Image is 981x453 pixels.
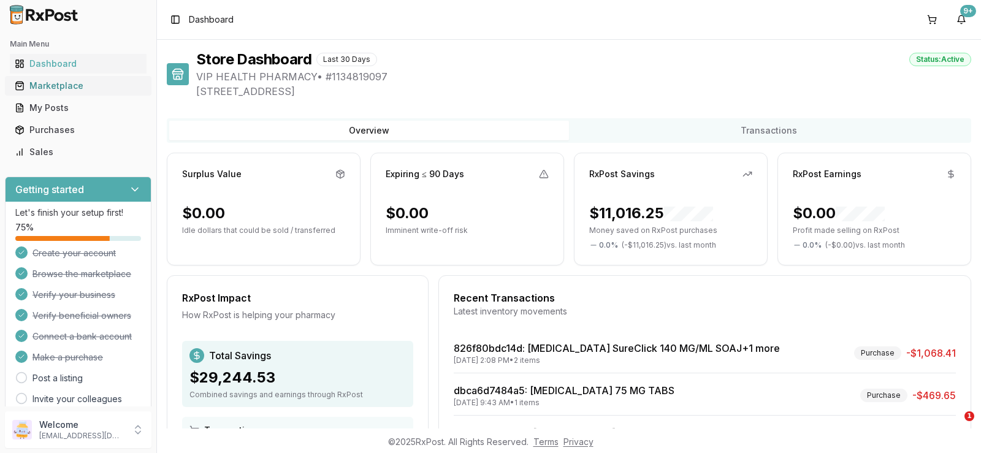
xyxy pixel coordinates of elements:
div: Purchase [854,346,901,360]
span: Connect a bank account [32,330,132,343]
p: Welcome [39,419,124,431]
span: 75 % [15,221,34,234]
a: Privacy [563,436,594,447]
div: Expiring ≤ 90 Days [386,168,464,180]
div: [DATE] 9:43 AM • 1 items [454,398,674,408]
div: RxPost Impact [182,291,413,305]
a: Dashboard [10,53,147,75]
span: Browse the marketplace [32,268,131,280]
div: Dashboard [15,58,142,70]
div: $0.00 [386,204,429,223]
img: User avatar [12,420,32,440]
div: Purchase [860,389,907,402]
a: dbca6d7484a5: [MEDICAL_DATA] 75 MG TABS [454,384,674,397]
span: 1 [964,411,974,421]
div: How RxPost is helping your pharmacy [182,309,413,321]
span: Make a purchase [32,351,103,364]
span: Transactions [204,424,261,436]
img: RxPost Logo [5,5,83,25]
button: My Posts [5,98,151,118]
nav: breadcrumb [189,13,234,26]
div: 9+ [960,5,976,17]
a: db059534c058: [MEDICAL_DATA] 2.5 MG TABS+3 more [454,427,720,439]
div: $0.00 [793,204,885,223]
div: Latest inventory movements [454,305,956,318]
span: Create your account [32,247,116,259]
div: [DATE] 2:08 PM • 2 items [454,356,780,365]
span: 0.0 % [803,240,822,250]
a: Marketplace [10,75,147,97]
span: -$1,068.41 [906,346,956,360]
a: Purchases [10,119,147,141]
a: 826f80bdc14d: [MEDICAL_DATA] SureClick 140 MG/ML SOAJ+1 more [454,342,780,354]
span: [STREET_ADDRESS] [196,84,971,99]
h3: Getting started [15,182,84,197]
span: Verify beneficial owners [32,310,131,322]
span: -$469.65 [912,388,956,403]
span: VIP HEALTH PHARMACY • # 1134819097 [196,69,971,84]
div: Status: Active [909,53,971,66]
a: Terms [533,436,559,447]
button: Sales [5,142,151,162]
h1: Store Dashboard [196,50,311,69]
a: Invite your colleagues [32,393,122,405]
button: Dashboard [5,54,151,74]
div: Surplus Value [182,168,242,180]
p: Imminent write-off risk [386,226,549,235]
p: Money saved on RxPost purchases [589,226,752,235]
a: Post a listing [32,372,83,384]
div: Combined savings and earnings through RxPost [189,390,406,400]
div: Sales [15,146,142,158]
p: Idle dollars that could be sold / transferred [182,226,345,235]
p: [EMAIL_ADDRESS][DOMAIN_NAME] [39,431,124,441]
button: Transactions [569,121,969,140]
h2: Main Menu [10,39,147,49]
button: Purchases [5,120,151,140]
span: ( - $11,016.25 ) vs. last month [622,240,716,250]
span: Total Savings [209,348,271,363]
div: RxPost Earnings [793,168,861,180]
div: My Posts [15,102,142,114]
p: Let's finish your setup first! [15,207,141,219]
div: Recent Transactions [454,291,956,305]
button: Marketplace [5,76,151,96]
div: Marketplace [15,80,142,92]
a: My Posts [10,97,147,119]
div: Purchases [15,124,142,136]
a: Sales [10,141,147,163]
p: Profit made selling on RxPost [793,226,956,235]
button: Overview [169,121,569,140]
button: 9+ [952,10,971,29]
span: ( - $0.00 ) vs. last month [825,240,905,250]
div: RxPost Savings [589,168,655,180]
div: $0.00 [182,204,225,223]
span: Verify your business [32,289,115,301]
div: Last 30 Days [316,53,377,66]
iframe: Intercom live chat [939,411,969,441]
span: Dashboard [189,13,234,26]
div: $11,016.25 [589,204,713,223]
div: $29,244.53 [189,368,406,387]
span: 0.0 % [599,240,618,250]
